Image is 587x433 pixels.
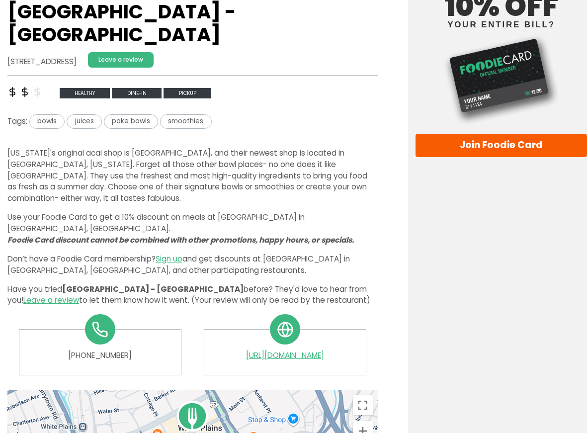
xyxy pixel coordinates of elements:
[156,254,182,264] a: Sign up
[164,87,211,97] a: Pickup
[416,34,587,126] img: Foodie Card
[416,134,587,158] a: Join Foodie Card
[112,87,164,97] a: Dine-in
[104,114,158,129] span: poke bowls
[29,114,65,129] span: bowls
[27,115,67,126] a: bowls
[7,212,378,246] p: Use your Foodie Card to get a 10% discount on meals at [GEOGRAPHIC_DATA] in [GEOGRAPHIC_DATA], [G...
[212,350,358,361] a: [URL][DOMAIN_NAME]
[62,284,244,294] span: [GEOGRAPHIC_DATA] - [GEOGRAPHIC_DATA]
[60,87,112,97] a: healthy
[88,52,154,68] a: Leave a review
[416,20,587,29] small: your entire bill?
[27,350,173,361] a: [PHONE_NUMBER]
[7,148,378,204] p: [US_STATE]'s original acai shop is [GEOGRAPHIC_DATA], and their newest shop is located in [GEOGRA...
[160,115,211,126] a: smoothies
[67,115,103,126] a: juices
[7,284,378,307] p: Have you tried before? They'd love to hear from you! to let them know how it went. (Your review w...
[7,114,378,133] div: Tags:
[7,254,378,276] p: Don’t have a Foodie Card membership? and get discounts at [GEOGRAPHIC_DATA] in [GEOGRAPHIC_DATA],...
[7,235,354,245] i: Foodie Card discount cannot be combined with other promotions, happy hours, or specials.
[7,0,378,47] h1: [GEOGRAPHIC_DATA] - [GEOGRAPHIC_DATA]
[160,114,211,129] span: smoothies
[164,88,211,98] span: Pickup
[104,115,160,126] a: poke bowls
[67,114,101,129] span: juices
[112,88,162,98] span: Dine-in
[23,295,79,305] a: Leave a review
[7,56,77,68] address: [STREET_ADDRESS]
[60,88,110,98] span: healthy
[353,395,373,415] button: Toggle fullscreen view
